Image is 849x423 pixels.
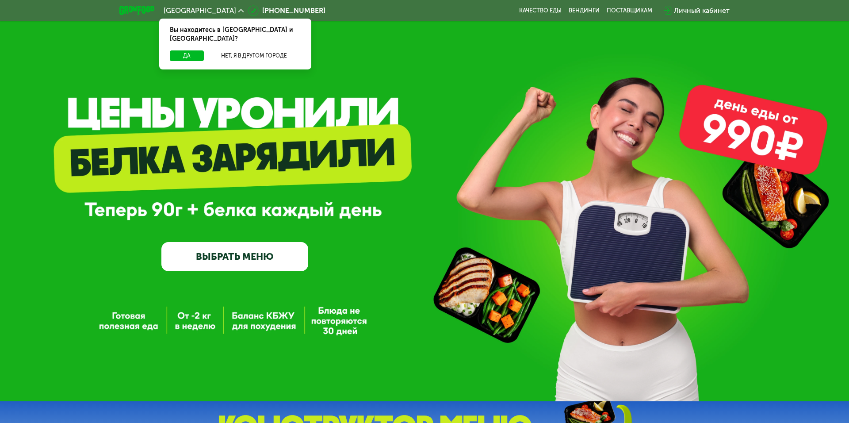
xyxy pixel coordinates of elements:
[607,7,652,14] div: поставщикам
[159,19,311,50] div: Вы находитесь в [GEOGRAPHIC_DATA] и [GEOGRAPHIC_DATA]?
[170,50,204,61] button: Да
[207,50,301,61] button: Нет, я в другом городе
[519,7,562,14] a: Качество еды
[164,7,236,14] span: [GEOGRAPHIC_DATA]
[569,7,600,14] a: Вендинги
[248,5,325,16] a: [PHONE_NUMBER]
[674,5,730,16] div: Личный кабинет
[161,242,308,272] a: ВЫБРАТЬ МЕНЮ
